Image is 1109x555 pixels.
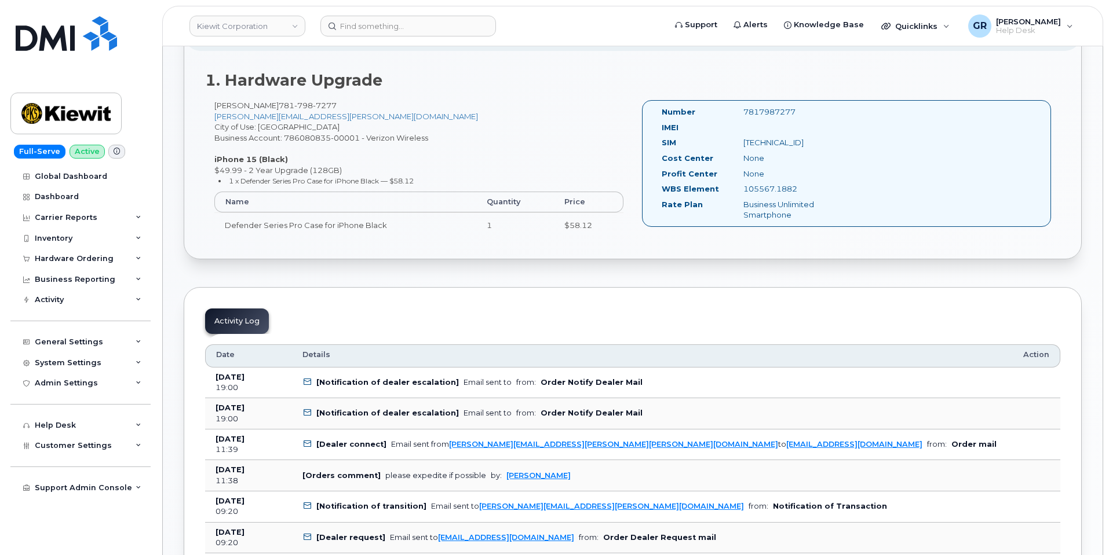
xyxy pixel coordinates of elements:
b: [DATE] [216,528,245,536]
b: Order Notify Dealer Mail [541,409,643,417]
b: Notification of Transaction [773,502,887,510]
a: [PERSON_NAME][EMAIL_ADDRESS][PERSON_NAME][DOMAIN_NAME] [214,112,478,121]
b: [Notification of transition] [316,502,426,510]
div: 19:00 [216,414,282,424]
div: None [735,153,849,164]
a: [PERSON_NAME][EMAIL_ADDRESS][PERSON_NAME][PERSON_NAME][DOMAIN_NAME] [449,440,778,449]
th: Name [214,192,476,212]
label: Rate Plan [662,199,703,210]
span: Quicklinks [895,21,937,31]
div: please expedite if possible [385,471,486,480]
b: [Notification of dealer escalation] [316,378,459,387]
div: 11:38 [216,476,282,486]
span: Help Desk [996,26,1061,35]
a: Kiewit Corporation [189,16,305,36]
b: Order mail [951,440,997,449]
a: [PERSON_NAME] [506,471,571,480]
div: [PERSON_NAME] City of Use: [GEOGRAPHIC_DATA] Business Account: 786080835-00001 - Verizon Wireless... [205,100,633,248]
b: [DATE] [216,403,245,412]
span: Date [216,350,235,360]
b: [Orders comment] [302,471,381,480]
span: Alerts [743,19,768,31]
div: 105567.1882 [735,183,849,194]
div: 09:20 [216,506,282,517]
b: [DATE] [216,373,245,381]
span: 7277 [313,101,337,110]
b: [Dealer connect] [316,440,386,449]
div: [TECHNICAL_ID] [735,137,849,148]
a: Knowledge Base [776,13,872,36]
span: GR [973,19,987,33]
a: [PERSON_NAME][EMAIL_ADDRESS][PERSON_NAME][DOMAIN_NAME] [479,502,744,510]
td: Defender Series Pro Case for iPhone Black [214,212,476,238]
div: Email sent from to [391,440,922,449]
a: Alerts [725,13,776,36]
div: 11:39 [216,444,282,455]
div: 19:00 [216,383,282,393]
b: [Dealer request] [316,533,385,542]
label: SIM [662,137,676,148]
div: Quicklinks [873,14,958,38]
b: [DATE] [216,435,245,443]
span: from: [579,533,599,542]
label: Cost Center [662,153,713,164]
small: 1 x Defender Series Pro Case for iPhone Black — $58.12 [229,177,414,185]
td: 1 [476,212,554,238]
th: Quantity [476,192,554,212]
span: by: [491,471,502,480]
b: [DATE] [216,465,245,474]
span: from: [749,502,768,510]
div: Email sent to [464,378,512,387]
div: Email sent to [431,502,744,510]
a: [EMAIL_ADDRESS][DOMAIN_NAME] [438,533,574,542]
span: from: [927,440,947,449]
label: Profit Center [662,168,717,179]
th: Price [554,192,623,212]
span: 798 [294,101,313,110]
label: WBS Element [662,183,719,194]
span: Details [302,350,330,360]
span: from: [516,378,536,387]
b: Order Dealer Request mail [603,533,716,542]
div: Email sent to [464,409,512,417]
div: Email sent to [390,533,574,542]
td: $58.12 [554,212,623,238]
div: 7817987277 [735,106,849,117]
span: Support [685,19,717,31]
div: Business Unlimited Smartphone [735,199,849,220]
a: [EMAIL_ADDRESS][DOMAIN_NAME] [786,440,922,449]
b: [Notification of dealer escalation] [316,409,459,417]
input: Find something... [320,16,496,36]
label: Number [662,106,695,117]
b: Order Notify Dealer Mail [541,378,643,387]
span: [PERSON_NAME] [996,17,1061,26]
span: from: [516,409,536,417]
div: Gabriel Rains [960,14,1081,38]
a: Support [667,13,725,36]
strong: 1. Hardware Upgrade [205,71,382,90]
span: 781 [279,101,337,110]
b: [DATE] [216,497,245,505]
iframe: Messenger Launcher [1059,505,1100,546]
div: 09:20 [216,538,282,548]
span: Knowledge Base [794,19,864,31]
strong: iPhone 15 (Black) [214,155,288,164]
div: None [735,168,849,179]
th: Action [1013,344,1060,367]
label: IMEI [662,122,678,133]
